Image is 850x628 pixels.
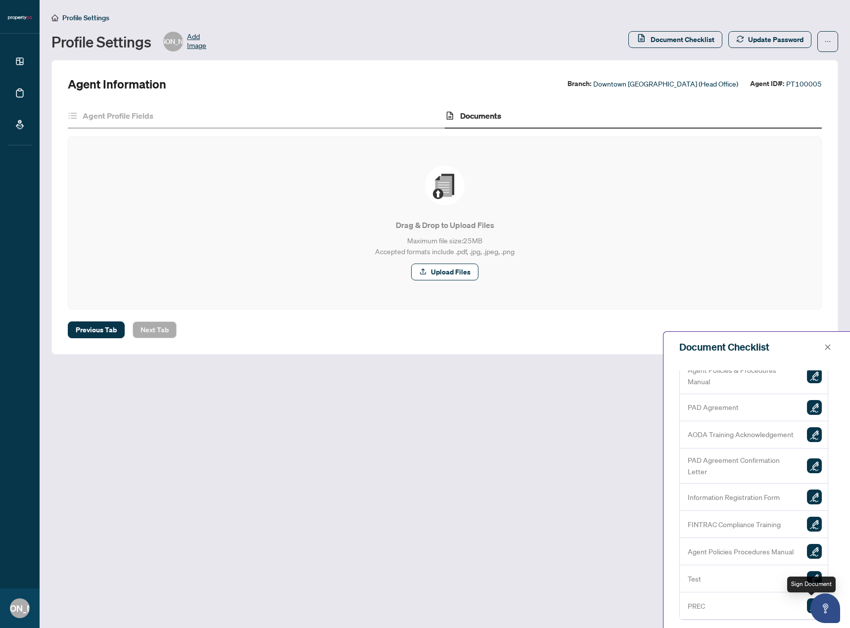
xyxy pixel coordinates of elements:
span: Downtown [GEOGRAPHIC_DATA] (Head Office) [593,78,738,90]
h4: Agent Profile Fields [83,110,153,122]
span: home [51,14,58,21]
p: Maximum file size: 25 MB Accepted formats include .pdf, .jpg, .jpeg, .png [88,235,802,257]
span: Add Image [187,32,206,51]
span: PAD Agreement [688,402,739,413]
span: ellipsis [824,38,831,45]
span: File UploadDrag & Drop to Upload FilesMaximum file size:25MBAccepted formats include .pdf, .jpg, ... [80,149,809,297]
span: Previous Tab [76,322,117,338]
img: Sign Document [807,490,822,504]
div: Document Checklist [679,340,821,355]
span: Update Password [748,32,803,47]
span: FINTRAC Compliance Training [688,519,781,530]
span: [PERSON_NAME] [146,36,200,47]
span: Document Checklist [651,32,714,47]
div: Profile Settings [51,32,206,51]
label: Branch: [567,78,591,90]
span: Agent Policies Procedures Manual [688,546,794,557]
img: Sign Document [807,400,822,415]
span: PREC [688,600,705,612]
h4: Documents [460,110,501,122]
span: AODA Training Acknowledgement [688,429,794,440]
button: Open asap [810,593,840,623]
img: Sign Document [807,368,822,383]
img: File Upload [425,166,465,205]
div: Sign Document [787,577,836,592]
label: Agent ID#: [750,78,784,90]
span: Test [688,573,701,584]
p: Drag & Drop to Upload Files [88,219,802,231]
img: Sign Document [807,427,822,442]
span: close [824,344,831,351]
button: Update Password [728,31,811,48]
button: Document Checklist [628,31,722,48]
button: Next Tab [133,321,177,338]
img: Sign Document [807,598,822,613]
img: Sign Document [807,544,822,559]
img: Sign Document [807,571,822,586]
button: Previous Tab [68,321,125,338]
span: Profile Settings [62,13,109,22]
img: Sign Document [807,458,822,473]
span: Upload Files [431,264,471,280]
span: Information Registration Form [688,492,780,503]
h2: Agent Information [68,76,166,92]
img: Sign Document [807,517,822,532]
img: logo [8,15,32,21]
span: PT100005 [786,78,822,90]
span: PAD Agreement Confirmation Letter [688,454,799,478]
button: Upload Files [411,264,478,280]
span: Agent Policies & Procedures Manual [688,364,799,388]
